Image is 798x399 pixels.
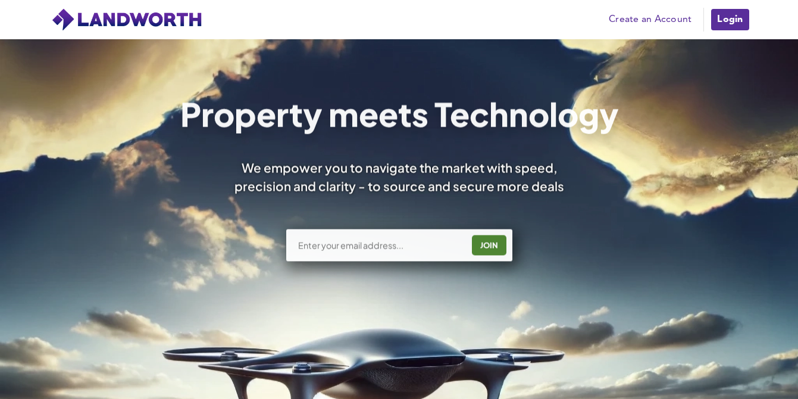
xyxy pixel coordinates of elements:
[603,11,697,29] a: Create an Account
[472,235,506,255] button: JOIN
[218,159,580,196] div: We empower you to navigate the market with speed, precision and clarity - to source and secure mo...
[710,8,750,32] a: Login
[475,235,503,255] div: JOIN
[297,239,463,251] input: Enter your email address...
[180,98,618,130] h1: Property meets Technology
